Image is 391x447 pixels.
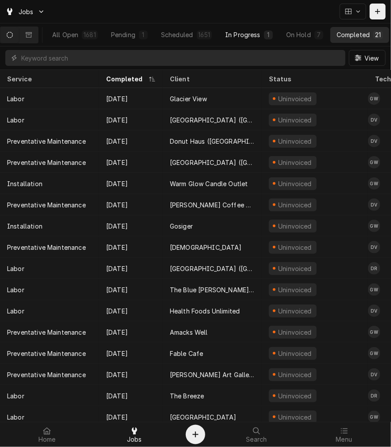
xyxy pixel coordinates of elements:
[368,283,380,296] div: Graham Wick's Avatar
[7,391,24,401] div: Labor
[368,135,380,147] div: DV
[7,115,24,125] div: Labor
[246,436,267,443] span: Search
[277,349,313,358] div: Uninvoiced
[19,7,34,16] span: Jobs
[277,328,313,337] div: Uninvoiced
[2,4,49,19] a: Go to Jobs
[99,258,163,279] div: [DATE]
[7,94,24,103] div: Labor
[21,50,341,66] input: Keyword search
[7,200,86,210] div: Preventative Maintenance
[170,200,255,210] div: [PERSON_NAME] Coffee & Gelato
[277,200,313,210] div: Uninvoiced
[99,364,163,385] div: [DATE]
[170,306,240,316] div: Health Foods Unlimited
[170,243,242,252] div: [DEMOGRAPHIC_DATA]
[170,370,255,379] div: [PERSON_NAME] Art Gallery and Coffee Shop
[368,92,380,105] div: Graham Wick's Avatar
[170,391,204,401] div: The Breeze
[99,194,163,215] div: [DATE]
[170,115,255,125] div: [GEOGRAPHIC_DATA] ([GEOGRAPHIC_DATA])
[363,53,381,63] span: View
[170,74,253,84] div: Client
[170,94,207,103] div: Glacier View
[269,74,359,84] div: Status
[186,425,205,444] button: Create Object
[99,152,163,173] div: [DATE]
[349,50,386,66] button: View
[170,349,203,358] div: Fable Cafe
[7,179,42,188] div: Installation
[368,220,380,232] div: Graham Wick's Avatar
[277,115,313,125] div: Uninvoiced
[141,30,146,39] div: 1
[368,156,380,168] div: GW
[368,177,380,190] div: Graham Wick's Avatar
[277,285,313,294] div: Uninvoiced
[170,413,237,422] div: [GEOGRAPHIC_DATA]
[99,321,163,343] div: [DATE]
[99,300,163,321] div: [DATE]
[161,30,193,39] div: Scheduled
[277,94,313,103] div: Uninvoiced
[368,156,380,168] div: Graham Wick's Avatar
[368,390,380,402] div: DR
[368,326,380,338] div: Graham Wick's Avatar
[368,177,380,190] div: GW
[368,135,380,147] div: Dane Vagedes's Avatar
[170,179,248,188] div: Warm Glow Candle Outlet
[368,220,380,232] div: GW
[7,74,90,84] div: Service
[7,285,24,294] div: Labor
[91,424,178,445] a: Jobs
[199,30,211,39] div: 1651
[7,328,86,337] div: Preventative Maintenance
[170,328,208,337] div: Amacks Well
[170,264,255,273] div: [GEOGRAPHIC_DATA] ([GEOGRAPHIC_DATA])
[368,241,380,253] div: Dane Vagedes's Avatar
[277,391,313,401] div: Uninvoiced
[286,30,311,39] div: On Hold
[52,30,78,39] div: All Open
[368,347,380,359] div: Graham Wick's Avatar
[99,385,163,406] div: [DATE]
[99,215,163,237] div: [DATE]
[277,158,313,167] div: Uninvoiced
[170,222,193,231] div: Gosiger
[7,413,24,422] div: Labor
[213,424,300,445] a: Search
[277,264,313,273] div: Uninvoiced
[7,137,86,146] div: Preventative Maintenance
[170,285,255,294] div: The Blue [PERSON_NAME] Cafe
[368,326,380,338] div: GW
[368,241,380,253] div: DV
[170,137,255,146] div: Donut Haus ([GEOGRAPHIC_DATA])
[368,411,380,423] div: GW
[368,262,380,275] div: DR
[368,262,380,275] div: Damon Rinehart's Avatar
[170,158,255,167] div: [GEOGRAPHIC_DATA] ([GEOGRAPHIC_DATA])
[111,30,135,39] div: Pending
[368,305,380,317] div: DV
[99,406,163,428] div: [DATE]
[277,370,313,379] div: Uninvoiced
[7,349,86,358] div: Preventative Maintenance
[277,306,313,316] div: Uninvoiced
[7,370,86,379] div: Preventative Maintenance
[277,243,313,252] div: Uninvoiced
[368,114,380,126] div: DV
[225,30,261,39] div: In Progress
[368,283,380,296] div: GW
[99,173,163,194] div: [DATE]
[368,114,380,126] div: Dane Vagedes's Avatar
[368,411,380,423] div: Graham Wick's Avatar
[277,137,313,146] div: Uninvoiced
[99,130,163,152] div: [DATE]
[368,390,380,402] div: Damon Rinehart's Avatar
[7,222,42,231] div: Installation
[99,237,163,258] div: [DATE]
[4,424,90,445] a: Home
[127,436,142,443] span: Jobs
[368,347,380,359] div: GW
